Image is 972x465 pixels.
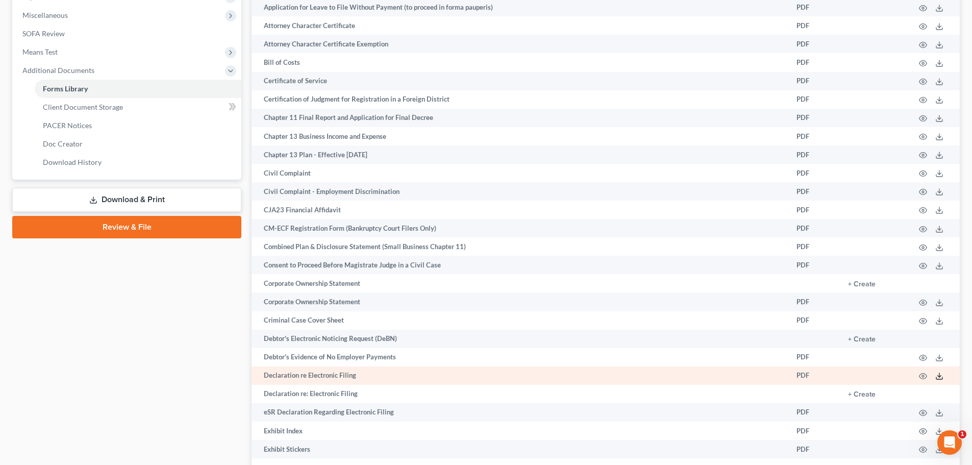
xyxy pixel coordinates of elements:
[35,135,241,153] a: Doc Creator
[252,422,788,440] td: Exhibit Index
[252,164,788,182] td: Civil Complaint
[788,440,840,458] td: PDF
[43,84,88,93] span: Forms Library
[848,391,876,398] button: + Create
[788,366,840,385] td: PDF
[252,182,788,201] td: Civil Complaint - Employment Discrimination
[43,103,123,111] span: Client Document Storage
[788,422,840,440] td: PDF
[848,336,876,343] button: + Create
[252,201,788,219] td: CJA23 Financial Affidavit
[12,188,241,212] a: Download & Print
[937,430,962,455] iframe: Intercom live chat
[22,29,65,38] span: SOFA Review
[252,90,788,109] td: Certification of Judgment for Registration in a Foreign District
[43,139,83,148] span: Doc Creator
[788,348,840,366] td: PDF
[12,216,241,238] a: Review & File
[958,430,966,438] span: 1
[788,164,840,182] td: PDF
[788,109,840,127] td: PDF
[35,80,241,98] a: Forms Library
[788,403,840,422] td: PDF
[252,311,788,330] td: Criminal Case Cover Sheet
[788,35,840,53] td: PDF
[252,366,788,385] td: Declaration re Electronic Filing
[22,66,94,75] span: Additional Documents
[252,385,788,403] td: Declaration re: Electronic Filing
[22,11,68,19] span: Miscellaneous
[252,403,788,422] td: eSR Declaration Regarding Electronic Filing
[788,292,840,311] td: PDF
[14,25,241,43] a: SOFA Review
[788,145,840,164] td: PDF
[788,256,840,274] td: PDF
[788,53,840,71] td: PDF
[788,127,840,145] td: PDF
[252,256,788,274] td: Consent to Proceed Before Magistrate Judge in a Civil Case
[252,72,788,90] td: Certificate of Service
[252,145,788,164] td: Chapter 13 Plan - Effective [DATE]
[252,127,788,145] td: Chapter 13 Business Income and Expense
[252,274,788,292] td: Corporate Ownership Statement
[788,182,840,201] td: PDF
[35,153,241,172] a: Download History
[252,292,788,311] td: Corporate Ownership Statement
[252,35,788,53] td: Attorney Character Certificate Exemption
[252,237,788,256] td: Combined Plan & Disclosure Statement (Small Business Chapter 11)
[43,158,102,166] span: Download History
[252,440,788,458] td: Exhibit Stickers
[252,330,788,348] td: Debtor's Electronic Noticing Request (DeBN)
[43,121,92,130] span: PACER Notices
[788,72,840,90] td: PDF
[788,16,840,35] td: PDF
[788,237,840,256] td: PDF
[35,116,241,135] a: PACER Notices
[35,98,241,116] a: Client Document Storage
[788,90,840,109] td: PDF
[788,311,840,330] td: PDF
[252,109,788,127] td: Chapter 11 Final Report and Application for Final Decree
[848,281,876,288] button: + Create
[252,219,788,237] td: CM-ECF Registration Form (Bankruptcy Court Filers Only)
[22,47,58,56] span: Means Test
[788,201,840,219] td: PDF
[252,348,788,366] td: Debtor's Evidence of No Employer Payments
[788,219,840,237] td: PDF
[252,53,788,71] td: Bill of Costs
[252,16,788,35] td: Attorney Character Certificate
